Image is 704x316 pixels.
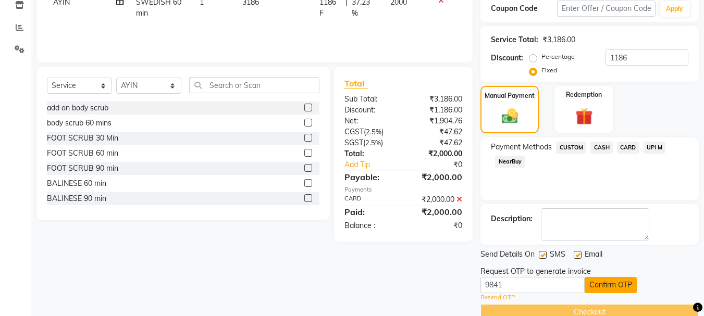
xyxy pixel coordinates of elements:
[403,220,470,231] div: ₹0
[344,78,368,89] span: Total
[366,128,381,136] span: 2.5%
[47,193,106,204] div: BALINESE 90 min
[47,178,106,189] div: BALINESE 60 min
[566,90,602,99] label: Redemption
[415,159,471,170] div: ₹0
[403,105,470,116] div: ₹1,186.00
[47,118,112,129] div: body scrub 60 mins
[491,53,523,64] div: Discount:
[491,3,557,14] div: Coupon Code
[542,34,575,45] div: ₹3,186.00
[617,142,639,154] span: CARD
[403,148,470,159] div: ₹2,000.00
[660,1,689,17] button: Apply
[403,127,470,137] div: ₹47.62
[365,138,381,147] span: 2.5%
[495,156,525,168] span: NearBuy
[337,220,403,231] div: Balance :
[403,94,470,105] div: ₹3,186.00
[644,142,666,154] span: UPI M
[337,105,403,116] div: Discount:
[480,249,535,262] span: Send Details On
[480,266,591,277] div: Request OTP to generate invoice
[491,34,538,45] div: Service Total:
[337,159,414,170] a: Add Tip
[403,171,470,183] div: ₹2,000.00
[590,142,613,154] span: CASH
[47,148,118,159] div: FOOT SCRUB 60 min
[189,77,319,93] input: Search or Scan
[47,133,118,144] div: FOOT SCRUB 30 Min
[337,116,403,127] div: Net:
[497,107,523,125] img: _cash.svg
[403,206,470,218] div: ₹2,000.00
[556,142,586,154] span: CUSTOM
[403,116,470,127] div: ₹1,904.76
[480,293,515,302] a: Resend OTP
[344,127,364,136] span: CGST
[344,185,462,194] div: Payments
[550,249,565,262] span: SMS
[337,148,403,159] div: Total:
[403,194,470,205] div: ₹2,000.00
[485,91,535,100] label: Manual Payment
[570,106,598,127] img: _gift.svg
[337,206,403,218] div: Paid:
[491,213,533,224] div: Description:
[585,277,637,293] button: Confirm OTP
[344,138,363,147] span: SGST
[47,163,118,174] div: FOOT SCRUB 90 min
[541,66,557,75] label: Fixed
[403,137,470,148] div: ₹47.62
[557,1,656,17] input: Enter Offer / Coupon Code
[337,194,403,205] div: CARD
[337,94,403,105] div: Sub Total:
[541,52,575,61] label: Percentage
[480,277,585,293] input: Enter OTP
[337,171,403,183] div: Payable:
[337,127,403,137] div: ( )
[585,249,602,262] span: Email
[491,142,552,153] span: Payment Methods
[337,137,403,148] div: ( )
[47,103,108,113] div: add on body scrub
